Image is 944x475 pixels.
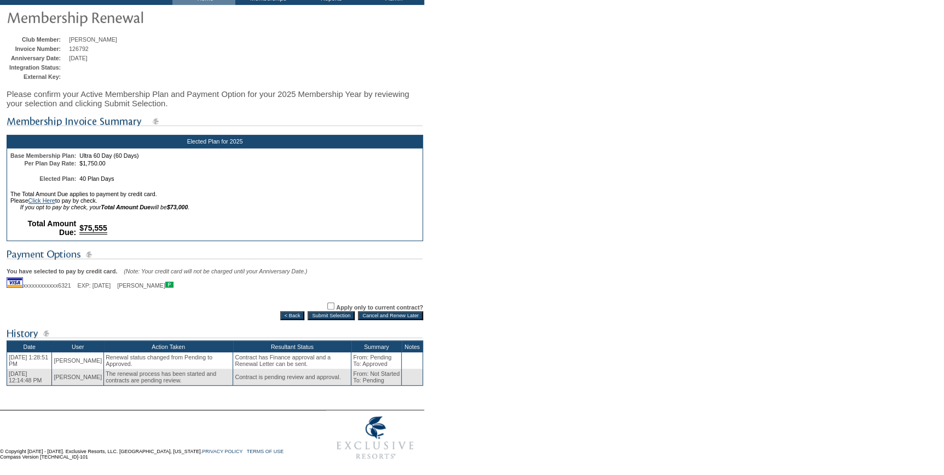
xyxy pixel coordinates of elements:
img: icon_primary.gif [165,282,173,288]
td: Integration Status: [9,64,66,71]
i: If you opt to pay by check, your will be . [20,204,190,210]
td: External Key: [9,73,66,80]
td: Anniversary Date: [9,55,66,61]
input: < Back [280,311,305,320]
div: Elected Plan for 2025 [7,135,423,148]
td: Contract is pending review and approval. [233,369,351,386]
div: Please confirm your Active Membership Plan and Payment Option for your 2025 Membership Year by re... [7,84,423,113]
b: Total Amount Due [101,204,150,210]
td: The Total Amount Due applies to payment by credit card. Please to pay by check. [9,191,420,210]
a: TERMS OF USE [247,449,284,454]
img: subTtlMembershipInvoiceSummary.gif [7,115,422,128]
input: Cancel and Renew Later [358,311,423,320]
td: [DATE] 12:14:48 PM [7,369,52,386]
th: Action Taken [104,341,233,353]
span: [DATE] [69,55,88,61]
b: Per Plan Day Rate: [24,160,76,167]
b: $73,000 [167,204,188,210]
b: Base Membership Plan: [10,152,76,159]
th: User [52,341,104,353]
b: You have selected to pay by credit card. [7,268,117,274]
span: $75,555 [79,224,107,234]
td: Ultra 60 Day (60 Days) [78,152,420,159]
td: The renewal process has been started and contracts are pending review. [104,369,233,386]
span: [PERSON_NAME] [69,36,117,43]
td: [PERSON_NAME] [52,352,104,369]
td: [DATE] 1:28:51 PM [7,352,52,369]
th: Notes [402,341,423,353]
span: 126792 [69,45,89,52]
a: PRIVACY POLICY [202,449,242,454]
td: Contract has Finance approval and a Renewal Letter can be sent. [233,352,351,369]
th: Date [7,341,52,353]
td: Club Member: [9,36,66,43]
td: From: Not Started To: Pending [351,369,402,386]
img: Exclusive Resorts [326,410,424,465]
td: Invoice Number: [9,45,66,52]
b: Total Amount Due: [28,219,77,237]
td: $1,750.00 [78,160,420,167]
input: Submit Selection [308,311,355,320]
div: xxxxxxxxxxxx6321 EXP: [DATE] [PERSON_NAME] [7,274,423,289]
td: From: Pending To: Approved [351,352,402,369]
th: Summary [351,341,402,353]
img: icon_cc_visa.gif [7,277,23,288]
img: subTtlPaymentOptions.gif [7,248,422,261]
label: Apply only to current contract? [336,304,423,311]
img: subTtlHistory.gif [7,327,422,340]
th: Resultant Status [233,341,351,353]
a: Click Here [28,197,55,204]
b: Elected Plan: [39,175,76,182]
td: 40 Plan Days [78,175,420,182]
td: [PERSON_NAME] [52,369,104,386]
img: pgTtlMembershipRenewal.gif [7,6,225,28]
span: (Note: Your credit card will not be charged until your Anniversary Date.) [124,268,307,274]
td: Renewal status changed from Pending to Approved. [104,352,233,369]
